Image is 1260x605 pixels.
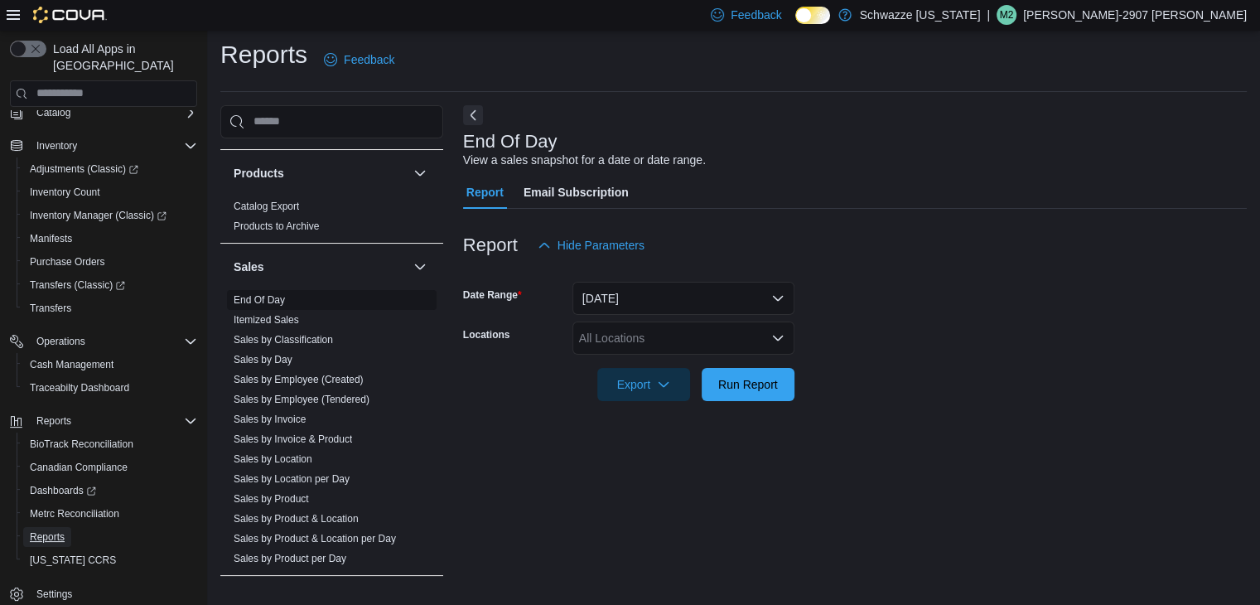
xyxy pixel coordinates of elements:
a: Inventory Manager (Classic) [17,204,204,227]
span: Cash Management [30,358,113,371]
span: Washington CCRS [23,550,197,570]
a: Sales by Product & Location per Day [234,533,396,544]
a: Transfers [23,298,78,318]
span: Canadian Compliance [30,461,128,474]
a: Traceabilty Dashboard [23,378,136,398]
span: Metrc Reconciliation [23,504,197,524]
span: Adjustments (Classic) [23,159,197,179]
button: Run Report [702,368,794,401]
span: Traceabilty Dashboard [30,381,129,394]
a: Settings [30,584,79,604]
span: Adjustments (Classic) [30,162,138,176]
button: Products [410,163,430,183]
span: Inventory Count [23,182,197,202]
a: Canadian Compliance [23,457,134,477]
span: Operations [36,335,85,348]
h3: End Of Day [463,132,558,152]
span: M2 [1000,5,1014,25]
a: Sales by Day [234,354,292,365]
span: Reports [30,411,197,431]
a: Sales by Location [234,453,312,465]
a: Products to Archive [234,220,319,232]
span: Sales by Product [234,492,309,506]
span: Transfers [23,298,197,318]
input: Dark Mode [795,7,830,24]
span: Feedback [731,7,781,23]
label: Date Range [463,288,522,302]
button: BioTrack Reconciliation [17,433,204,456]
h3: Sales [234,259,264,275]
span: Sales by Location per Day [234,472,350,486]
button: Canadian Compliance [17,456,204,479]
div: Products [220,196,443,243]
button: Products [234,165,407,181]
span: Dashboards [23,481,197,501]
span: Transfers [30,302,71,315]
span: Reports [30,530,65,544]
a: Transfers (Classic) [23,275,132,295]
a: Adjustments (Classic) [23,159,145,179]
span: Inventory [30,136,197,156]
span: Feedback [344,51,394,68]
span: Settings [30,583,197,604]
button: Operations [30,332,92,351]
span: Operations [30,332,197,351]
button: Catalog [30,103,77,123]
button: Catalog [3,101,204,124]
span: Purchase Orders [30,255,105,269]
a: Purchase Orders [23,252,112,272]
a: Dashboards [23,481,103,501]
button: Hide Parameters [531,229,651,262]
a: Sales by Employee (Tendered) [234,394,369,405]
h3: Report [463,235,518,255]
a: [US_STATE] CCRS [23,550,123,570]
button: Reports [17,525,204,549]
span: [US_STATE] CCRS [30,554,116,567]
a: Sales by Invoice & Product [234,433,352,445]
a: Sales by Classification [234,334,333,346]
span: Transfers (Classic) [23,275,197,295]
button: Inventory Count [17,181,204,204]
a: Adjustments (Classic) [17,157,204,181]
button: Inventory [30,136,84,156]
button: Transfers [17,297,204,320]
span: Sales by Invoice & Product [234,433,352,446]
span: Export [607,368,680,401]
span: Dashboards [30,484,96,497]
a: Inventory Manager (Classic) [23,206,173,225]
h3: Products [234,165,284,181]
a: Catalog Export [234,201,299,212]
span: Sales by Product & Location [234,512,359,525]
button: Cash Management [17,353,204,376]
span: Cash Management [23,355,197,375]
span: Inventory [36,139,77,152]
div: Sales [220,290,443,575]
button: Manifests [17,227,204,250]
span: Sales by Employee (Created) [234,373,364,386]
button: Purchase Orders [17,250,204,273]
a: Metrc Reconciliation [23,504,126,524]
span: Transfers (Classic) [30,278,125,292]
span: Settings [36,588,72,601]
button: Reports [3,409,204,433]
span: Run Report [718,376,778,393]
span: Metrc Reconciliation [30,507,119,520]
span: Catalog [36,106,70,119]
button: Metrc Reconciliation [17,502,204,525]
span: Itemized Sales [234,313,299,327]
span: Sales by Employee (Tendered) [234,393,369,406]
h1: Reports [220,38,307,71]
a: Sales by Location per Day [234,473,350,485]
span: Sales by Location [234,453,312,466]
span: Reports [36,414,71,428]
a: Cash Management [23,355,120,375]
span: Inventory Manager (Classic) [30,209,167,222]
span: Canadian Compliance [23,457,197,477]
span: Sales by Product per Day [234,552,346,565]
a: Dashboards [17,479,204,502]
span: Manifests [23,229,197,249]
button: Reports [30,411,78,431]
p: | [987,5,990,25]
button: Sales [234,259,407,275]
